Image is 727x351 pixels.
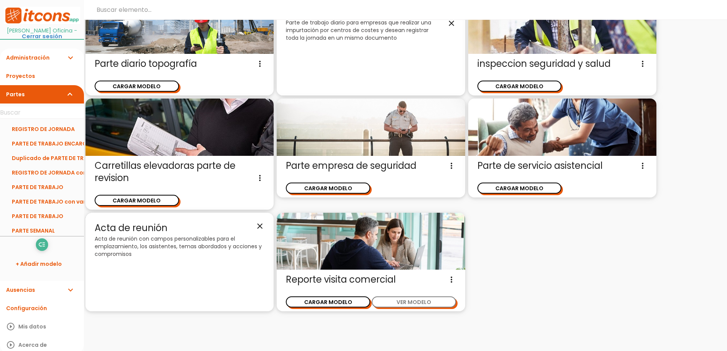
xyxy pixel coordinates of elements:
[95,160,264,184] span: Carretillas elevadoras parte de revision
[6,317,15,336] i: play_circle_outline
[255,172,264,184] i: more_vert
[286,160,456,172] span: Parte empresa de seguridad
[255,222,264,231] i: close
[95,81,179,92] button: CARGAR MODELO
[66,281,75,299] i: expand_more
[66,85,75,104] i: expand_more
[638,58,647,70] i: more_vert
[277,99,465,156] img: seguridad.jpg
[477,160,647,172] span: Parte de servicio asistencial
[95,58,264,70] span: Parte diario topografía
[66,49,75,67] i: expand_more
[638,160,647,172] i: more_vert
[477,81,562,92] button: CARGAR MODELO
[372,296,456,307] button: VER MODELO
[277,213,465,270] img: comercial.jpg
[286,273,456,286] span: Reporte visita comercial
[447,19,456,28] i: close
[286,183,370,194] button: CARGAR MODELO
[22,32,62,40] a: Cerrar sesión
[286,19,456,42] p: Parte de trabajo diario para empresas que realizar una impurtación por centros de costes y desean...
[468,99,656,156] img: asistencia-sanitaria.jpg
[477,183,562,194] button: CARGAR MODELO
[4,7,80,24] img: itcons-logo
[255,58,264,70] i: more_vert
[38,239,45,251] i: low_priority
[286,296,370,307] button: CARGAR MODELO
[477,58,647,70] span: inspeccion seguridad y salud
[447,160,456,172] i: more_vert
[36,238,48,251] a: low_priority
[95,195,179,206] button: CARGAR MODELO
[95,222,264,235] span: Acta de reunión
[447,273,456,286] i: more_vert
[4,255,80,273] a: + Añadir modelo
[85,99,274,156] img: carretilla.jpg
[95,235,264,258] p: Acta de reunión con campos personalizables para el emplazamiento, los asistentes, temas abordados...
